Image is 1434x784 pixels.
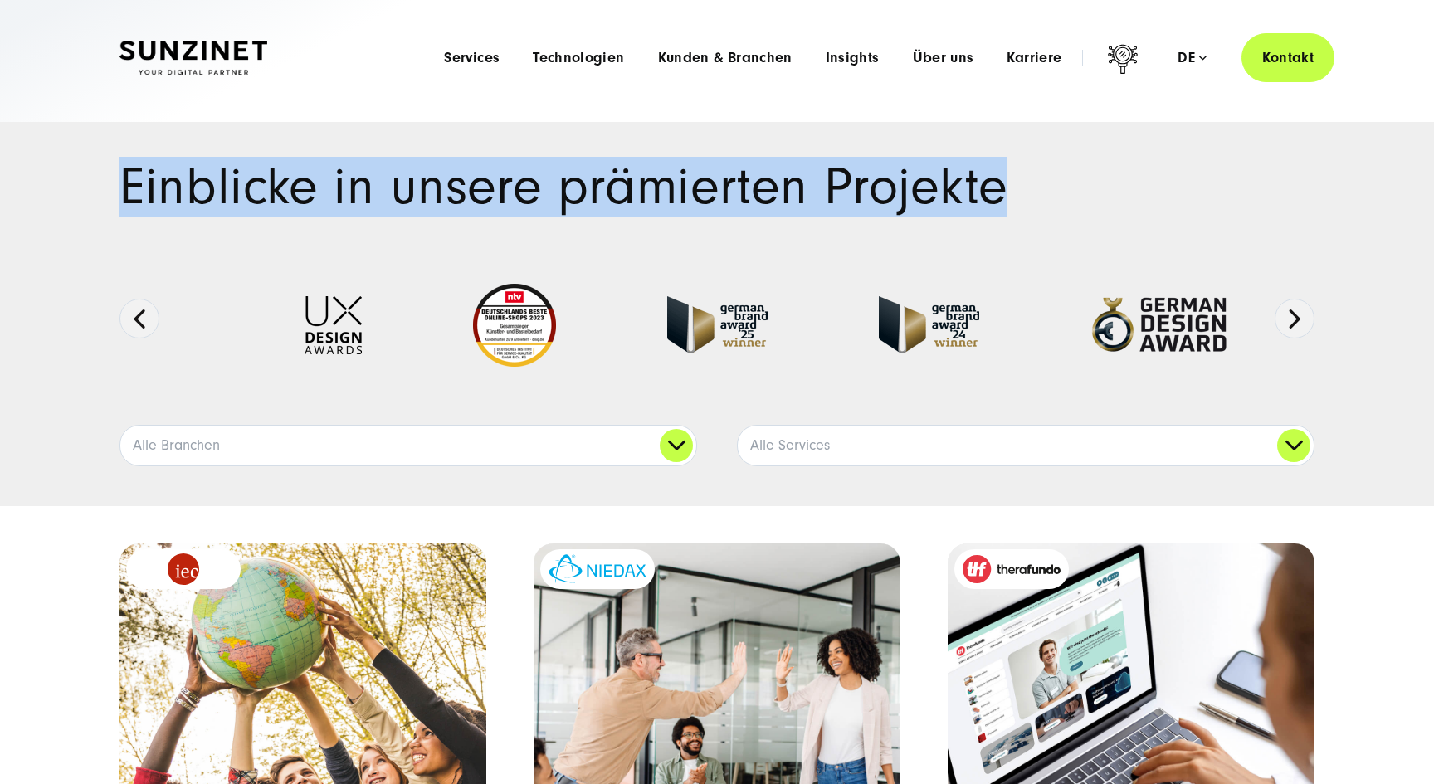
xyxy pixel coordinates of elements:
img: UX-Design-Awards - fullservice digital agentur SUNZINET [305,296,362,354]
button: Next [1275,299,1314,338]
a: Technologien [533,50,624,66]
a: Alle Services [738,426,1314,465]
img: German-Design-Award - fullservice digital agentur SUNZINET [1090,296,1227,353]
a: Karriere [1007,50,1061,66]
img: German Brand Award winner 2025 - Full Service Digital Agentur SUNZINET [667,296,768,353]
a: Kunden & Branchen [658,50,793,66]
img: Deutschlands beste Online Shops 2023 - boesner - Kunde - SUNZINET [473,284,556,367]
h1: Einblicke in unsere prämierten Projekte [119,162,1314,212]
button: Previous [119,299,159,338]
a: Services [444,50,500,66]
img: SUNZINET Full Service Digital Agentur [119,41,267,75]
a: Kontakt [1241,33,1334,82]
img: German-Brand-Award - fullservice digital agentur SUNZINET [879,296,979,353]
a: Insights [826,50,880,66]
img: therafundo_10-2024_logo_2c [963,555,1061,583]
img: logo_IEC [168,553,199,585]
a: Alle Branchen [120,426,696,465]
div: de [1178,50,1207,66]
img: niedax-logo [549,554,646,583]
a: Über uns [913,50,974,66]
